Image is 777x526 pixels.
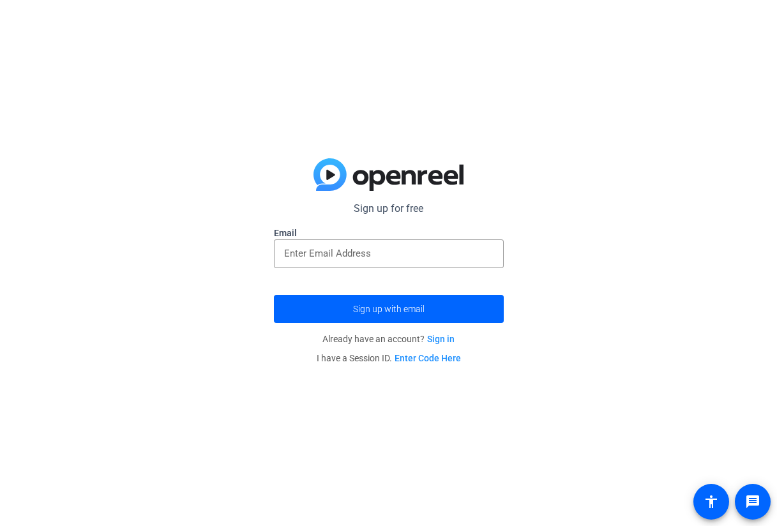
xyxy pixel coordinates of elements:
span: Already have an account? [322,334,455,344]
img: blue-gradient.svg [313,158,464,192]
a: Enter Code Here [395,353,461,363]
button: Sign up with email [274,295,504,323]
input: Enter Email Address [284,246,494,261]
a: Sign in [427,334,455,344]
p: Sign up for free [274,201,504,216]
label: Email [274,227,504,239]
span: I have a Session ID. [317,353,461,363]
mat-icon: accessibility [704,494,719,509]
mat-icon: message [745,494,760,509]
